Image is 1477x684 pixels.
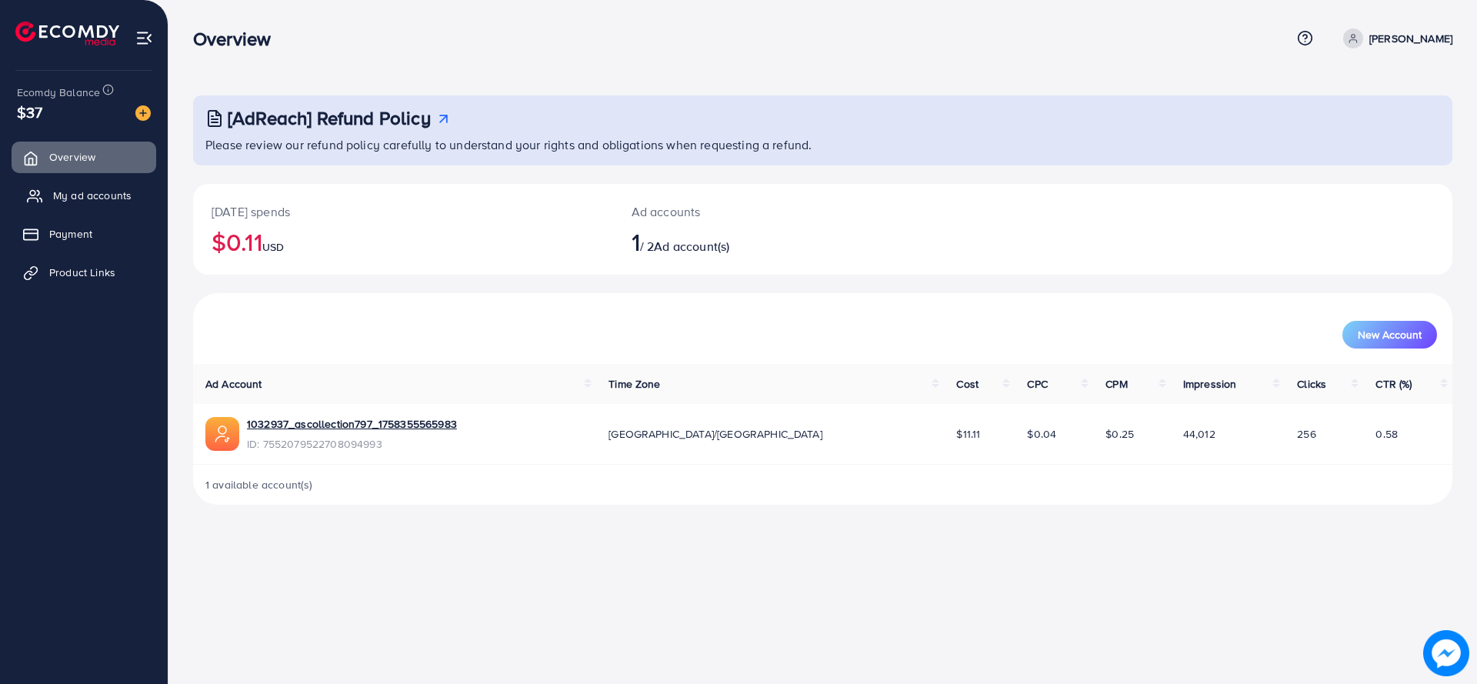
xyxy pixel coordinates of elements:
span: $37 [17,101,42,123]
h3: Overview [193,28,283,50]
span: 1 available account(s) [205,477,313,492]
span: Time Zone [608,376,660,392]
span: Ecomdy Balance [17,85,100,100]
span: [GEOGRAPHIC_DATA]/[GEOGRAPHIC_DATA] [608,426,822,442]
a: My ad accounts [12,180,156,211]
a: Product Links [12,257,156,288]
p: Please review our refund policy carefully to understand your rights and obligations when requesti... [205,135,1443,154]
span: ID: 7552079522708094993 [247,436,457,452]
span: Ad Account [205,376,262,392]
span: 44,012 [1183,426,1215,442]
span: CPC [1027,376,1047,392]
p: [DATE] spends [212,202,595,221]
span: Clicks [1297,376,1326,392]
h2: / 2 [632,227,909,256]
img: ic-ads-acc.e4c84228.svg [205,417,239,451]
span: 1 [632,224,640,259]
span: 256 [1297,426,1315,442]
span: Product Links [49,265,115,280]
h2: $0.11 [212,227,595,256]
span: $11.11 [956,426,980,442]
a: Overview [12,142,156,172]
img: image [1423,630,1469,676]
a: Payment [12,219,156,249]
span: Impression [1183,376,1237,392]
button: New Account [1342,321,1437,349]
span: $0.25 [1105,426,1134,442]
span: 0.58 [1375,426,1398,442]
img: menu [135,29,153,47]
img: image [135,105,151,121]
a: 1032937_ascollection797_1758355565983 [247,416,457,432]
span: $0.04 [1027,426,1056,442]
span: CTR (%) [1375,376,1412,392]
p: Ad accounts [632,202,909,221]
span: CPM [1105,376,1127,392]
span: Overview [49,149,95,165]
h3: [AdReach] Refund Policy [228,107,431,129]
span: Ad account(s) [654,238,729,255]
p: [PERSON_NAME] [1369,29,1452,48]
img: logo [15,22,119,45]
span: Payment [49,226,92,242]
a: [PERSON_NAME] [1337,28,1452,48]
span: New Account [1358,329,1422,340]
span: USD [262,239,284,255]
span: My ad accounts [53,188,132,203]
span: Cost [956,376,979,392]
